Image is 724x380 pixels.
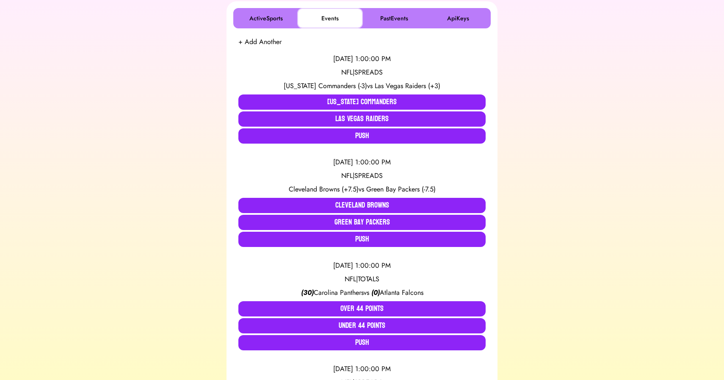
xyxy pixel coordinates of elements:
span: Green Bay Packers (-7.5) [366,184,436,194]
button: Push [238,232,486,247]
button: Push [238,128,486,144]
button: Under 44 Points [238,318,486,333]
button: Events [299,10,361,27]
div: vs [238,184,486,194]
button: [US_STATE] Commanders [238,94,486,110]
div: [DATE] 1:00:00 PM [238,261,486,271]
span: Atlanta Falcons [380,288,423,297]
button: Las Vegas Raiders [238,111,486,127]
div: [DATE] 1:00:00 PM [238,54,486,64]
div: NFL | SPREADS [238,171,486,181]
div: NFL | SPREADS [238,67,486,78]
button: Cleveland Browns [238,198,486,213]
span: Cleveland Browns (+7.5) [289,184,359,194]
button: Over 44 Points [238,301,486,316]
button: Green Bay Packers [238,215,486,230]
div: [DATE] 1:00:00 PM [238,157,486,167]
div: NFL | TOTALS [238,274,486,284]
div: vs [238,81,486,91]
button: PastEvents [363,10,425,27]
button: Push [238,335,486,350]
div: vs [238,288,486,298]
span: ( 0 ) [371,288,380,297]
span: Las Vegas Raiders (+3) [375,81,440,91]
span: ( 30 ) [301,288,314,297]
button: ApiKeys [427,10,489,27]
button: + Add Another [238,37,282,47]
div: [DATE] 1:00:00 PM [238,364,486,374]
span: [US_STATE] Commanders (-3) [284,81,367,91]
span: Carolina Panthers [314,288,364,297]
button: ActiveSports [235,10,297,27]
